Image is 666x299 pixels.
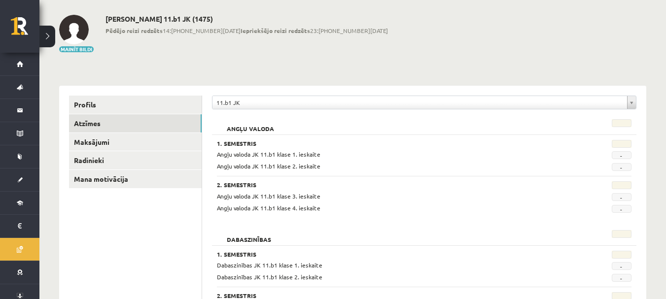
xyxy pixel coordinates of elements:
span: Dabaszinības JK 11.b1 klase 2. ieskaite [217,273,322,281]
img: Dmitrijs Fedičevs [59,15,89,44]
b: Pēdējo reizi redzēts [105,27,163,34]
h2: Angļu valoda [217,119,284,129]
b: Iepriekšējo reizi redzēts [241,27,310,34]
span: 14:[PHONE_NUMBER][DATE] 23:[PHONE_NUMBER][DATE] [105,26,388,35]
a: Maksājumi [69,133,202,151]
span: - [612,193,631,201]
span: - [612,163,631,171]
a: Atzīmes [69,114,202,133]
span: - [612,274,631,282]
span: Angļu valoda JK 11.b1 klase 3. ieskaite [217,192,320,200]
span: - [612,205,631,213]
button: Mainīt bildi [59,46,94,52]
span: - [612,262,631,270]
span: Angļu valoda JK 11.b1 klase 4. ieskaite [217,204,320,212]
a: 11.b1 JK [212,96,636,109]
h2: Dabaszinības [217,230,281,240]
span: 11.b1 JK [216,96,623,109]
span: Angļu valoda JK 11.b1 klase 2. ieskaite [217,162,320,170]
a: Radinieki [69,151,202,169]
h2: [PERSON_NAME] 11.b1 JK (1475) [105,15,388,23]
span: Dabaszinības JK 11.b1 klase 1. ieskaite [217,261,322,269]
span: - [612,151,631,159]
span: Angļu valoda JK 11.b1 klase 1. ieskaite [217,150,320,158]
h3: 1. Semestris [217,140,560,147]
a: Rīgas 1. Tālmācības vidusskola [11,17,39,42]
a: Profils [69,96,202,114]
h3: 1. Semestris [217,251,560,258]
a: Mana motivācija [69,170,202,188]
h3: 2. Semestris [217,292,560,299]
h3: 2. Semestris [217,181,560,188]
